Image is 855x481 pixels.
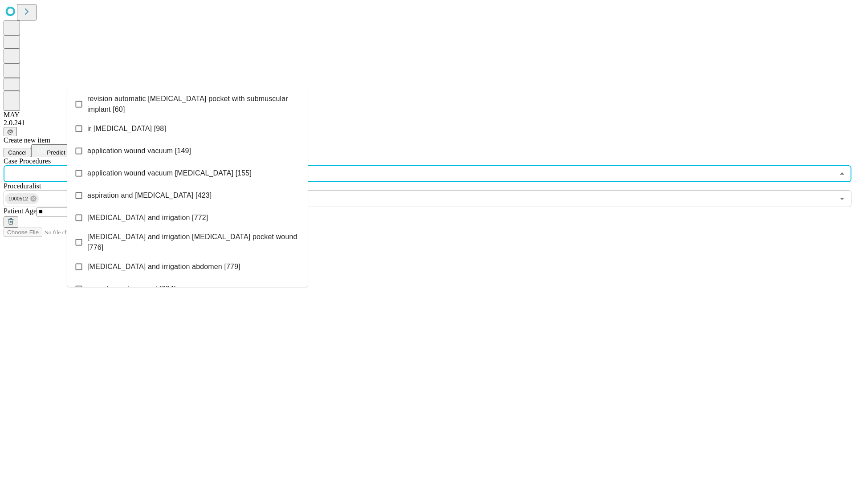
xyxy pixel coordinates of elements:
[5,194,32,204] span: 1000512
[4,207,37,215] span: Patient Age
[87,123,166,134] span: ir [MEDICAL_DATA] [98]
[87,94,301,115] span: revision automatic [MEDICAL_DATA] pocket with submuscular implant [60]
[7,128,13,135] span: @
[87,146,191,156] span: application wound vacuum [149]
[4,136,50,144] span: Create new item
[87,261,240,272] span: [MEDICAL_DATA] and irrigation abdomen [779]
[4,127,17,136] button: @
[8,149,27,156] span: Cancel
[31,144,72,157] button: Predict
[87,168,252,179] span: application wound vacuum [MEDICAL_DATA] [155]
[836,167,848,180] button: Close
[87,190,212,201] span: aspiration and [MEDICAL_DATA] [423]
[87,232,301,253] span: [MEDICAL_DATA] and irrigation [MEDICAL_DATA] pocket wound [776]
[47,149,65,156] span: Predict
[4,148,31,157] button: Cancel
[4,119,851,127] div: 2.0.241
[5,193,39,204] div: 1000512
[836,192,848,205] button: Open
[4,111,851,119] div: MAY
[87,284,176,294] span: wound vac placement [784]
[87,212,208,223] span: [MEDICAL_DATA] and irrigation [772]
[4,182,41,190] span: Proceduralist
[4,157,51,165] span: Scheduled Procedure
